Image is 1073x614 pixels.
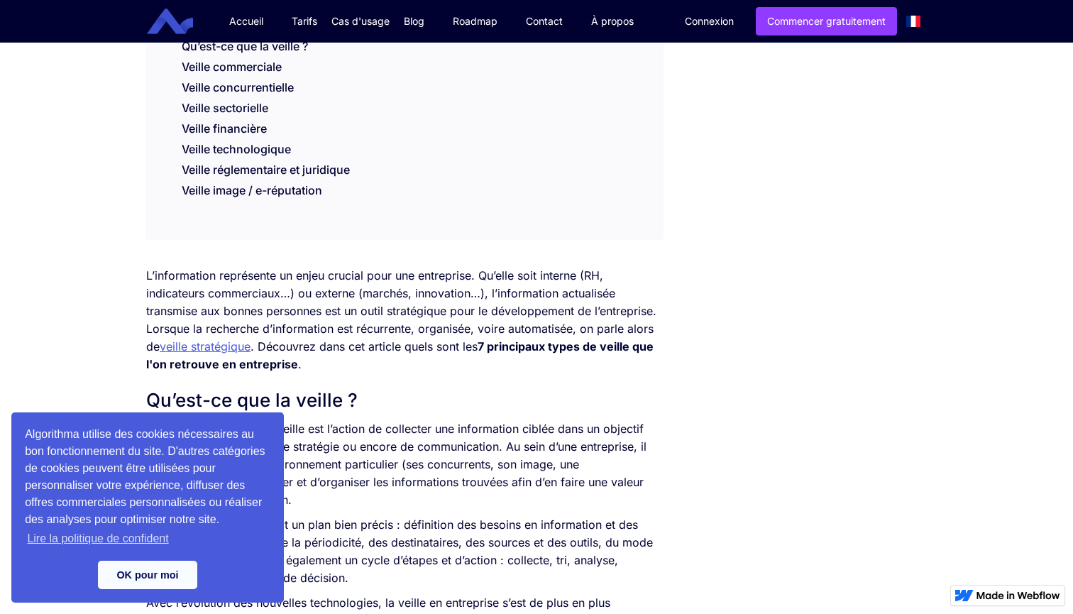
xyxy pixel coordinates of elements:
a: Qu’est-ce que la veille ? [182,39,308,53]
a: Veille commerciale [182,60,282,74]
a: Veille sectorielle [182,101,268,115]
a: learn more about cookies [25,528,171,549]
a: Veille concurrentielle [182,80,294,94]
strong: 7 principaux types de veille que l'on retrouve en entreprise [146,339,654,371]
p: De manière générale, la veille est l’action de collecter une information ciblée dans un objectif ... [146,420,662,509]
a: Veille réglementaire et juridique [182,163,350,184]
a: home [158,9,204,35]
img: Made in Webflow [976,591,1060,600]
a: veille stratégique [160,339,251,353]
div: cookieconsent [11,412,284,603]
a: Veille image / e-réputation [182,183,322,204]
a: Veille financière [182,121,267,143]
a: Commencer gratuitement [756,7,897,35]
span: Algorithma utilise des cookies nécessaires au bon fonctionnement du site. D'autres catégories de ... [25,426,270,549]
a: Veille technologique [182,142,291,163]
div: Cas d'usage [331,14,390,28]
h2: Qu’est-ce que la veille ? [146,388,662,413]
p: L’information représente un enjeu crucial pour une entreprise. Qu’elle soit interne (RH, indicate... [146,267,662,373]
p: Un suit un plan bien précis : définition des besoins en information et des objectifs de la collec... [146,516,662,587]
a: dismiss cookie message [98,561,197,589]
a: Connexion [674,8,744,35]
